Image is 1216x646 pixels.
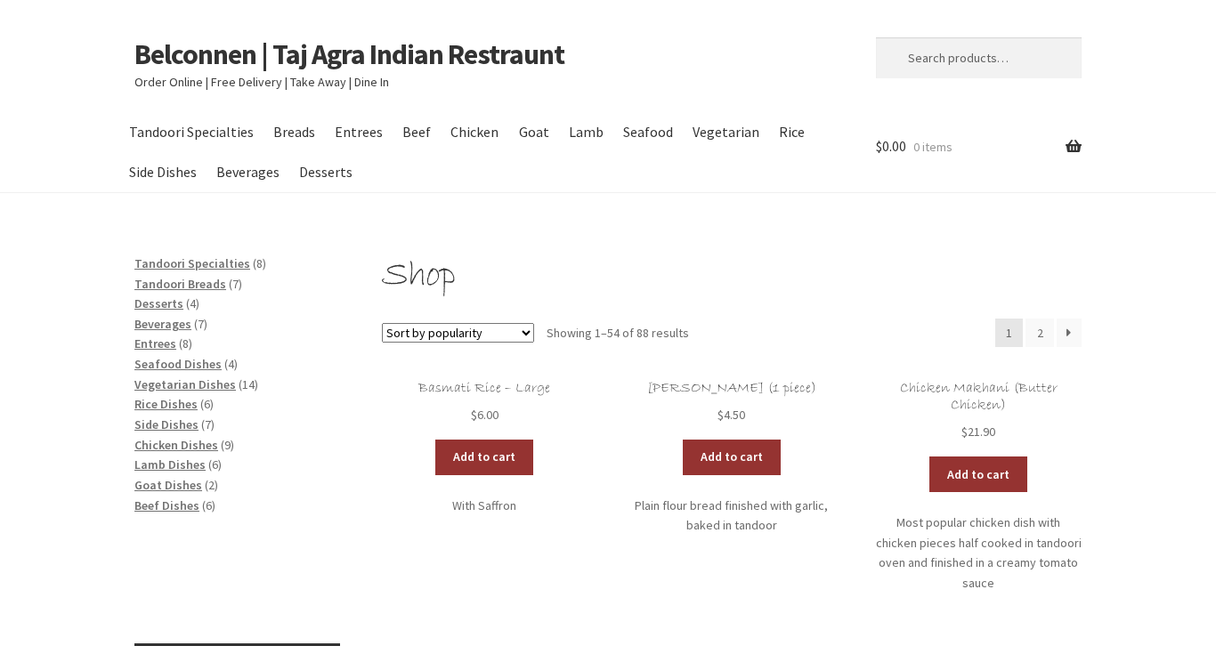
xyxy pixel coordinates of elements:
[228,356,234,372] span: 4
[134,497,199,513] a: Beef Dishes
[290,152,361,192] a: Desserts
[212,456,218,472] span: 6
[876,137,906,155] span: 0.00
[995,319,1024,347] span: Page 1
[717,407,724,423] span: $
[134,437,218,453] a: Chicken Dishes
[510,112,557,152] a: Goat
[628,496,834,536] p: Plain flour bread finished with garlic, baked in tandoor
[326,112,391,152] a: Entrees
[120,152,205,192] a: Side Dishes
[876,380,1082,415] h2: Chicken Makhani (Butter Chicken)
[256,255,263,271] span: 8
[206,497,212,513] span: 6
[242,376,255,392] span: 14
[224,437,231,453] span: 9
[182,335,189,351] span: 8
[961,424,995,440] bdi: 21.90
[442,112,507,152] a: Chicken
[961,424,968,440] span: $
[205,416,211,432] span: 7
[876,112,1082,182] a: $0.00 0 items
[382,323,534,343] select: Shop order
[435,440,533,475] a: Add to cart: “Basmati Rice - Large”
[134,376,236,392] a: Vegetarian Dishes
[134,335,176,351] a: Entrees
[995,319,1082,347] nav: Product Pagination
[876,513,1082,594] p: Most popular chicken dish with chicken pieces half cooked in tandoori oven and finished in a crea...
[560,112,612,152] a: Lamb
[685,112,768,152] a: Vegetarian
[134,112,834,192] nav: Primary Navigation
[207,152,288,192] a: Beverages
[471,407,477,423] span: $
[929,456,1027,492] a: Add to cart: “Chicken Makhani (Butter Chicken)”
[382,496,588,516] p: With Saffron
[1057,319,1082,347] a: →
[683,440,781,475] a: Add to cart: “Garlic Naan (1 piece)”
[547,319,689,347] p: Showing 1–54 of 88 results
[628,380,834,425] a: [PERSON_NAME] (1 piece) $4.50
[771,112,814,152] a: Rice
[134,356,222,372] a: Seafood Dishes
[208,477,215,493] span: 2
[717,407,745,423] bdi: 4.50
[913,139,953,155] span: 0 items
[134,396,198,412] a: Rice Dishes
[382,254,1082,299] h1: Shop
[134,255,250,271] a: Tandoori Specialties
[232,276,239,292] span: 7
[876,380,1082,442] a: Chicken Makhani (Butter Chicken) $21.90
[876,37,1082,78] input: Search products…
[394,112,440,152] a: Beef
[134,416,199,432] a: Side Dishes
[204,396,210,412] span: 6
[628,380,834,397] h2: [PERSON_NAME] (1 piece)
[1025,319,1054,347] a: Page 2
[198,316,204,332] span: 7
[876,137,882,155] span: $
[190,295,196,311] span: 4
[120,112,262,152] a: Tandoori Specialties
[134,295,183,311] a: Desserts
[134,276,226,292] a: Tandoori Breads
[471,407,499,423] bdi: 6.00
[264,112,323,152] a: Breads
[614,112,681,152] a: Seafood
[134,316,191,332] a: Beverages
[134,477,202,493] a: Goat Dishes
[382,380,588,397] h2: Basmati Rice – Large
[134,36,564,72] a: Belconnen | Taj Agra Indian Restraunt
[134,72,834,93] p: Order Online | Free Delivery | Take Away | Dine In
[382,380,588,425] a: Basmati Rice – Large $6.00
[134,456,206,472] a: Lamb Dishes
